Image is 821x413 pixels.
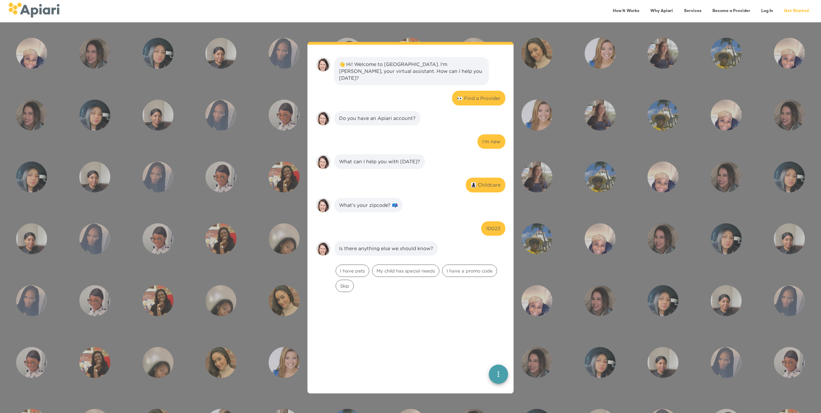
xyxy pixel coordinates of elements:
span: Skip [336,283,353,289]
img: amy.37686e0395c82528988e.png [316,198,331,213]
div: Skip [336,280,354,292]
div: I'm new [482,138,501,145]
div: I have pets [336,265,369,277]
span: My child has special needs [372,268,439,274]
a: Services [680,4,706,18]
div: What's your zipcode? 📪 [339,202,398,209]
div: Do you have an Apiari account? [339,115,416,122]
div: My child has special needs [372,265,439,277]
span: I have a promo code [442,268,497,274]
img: amy.37686e0395c82528988e.png [316,154,331,169]
span: I have pets [336,268,369,274]
a: Become a Provider [708,4,754,18]
a: How It Works [609,4,643,18]
img: logo [8,3,59,18]
div: 👋 Hi! Welcome to [GEOGRAPHIC_DATA]. I'm [PERSON_NAME], your virtual assistant. How can I help you... [339,61,484,81]
button: quick menu [489,365,508,384]
div: 👀 Find a Provider [457,95,501,102]
div: What can I help you with [DATE]? [339,158,420,165]
img: amy.37686e0395c82528988e.png [316,111,331,126]
a: Why Apiari [646,4,677,18]
img: amy.37686e0395c82528988e.png [316,241,331,256]
div: Is there anything else we should know? [339,245,433,252]
div: 10023 [486,225,501,232]
img: amy.37686e0395c82528988e.png [316,57,331,72]
a: Log In [757,4,777,18]
div: I have a promo code [442,265,497,277]
a: Get Started [780,4,813,18]
div: 👩‍👧‍👦 Childcare [471,181,501,188]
